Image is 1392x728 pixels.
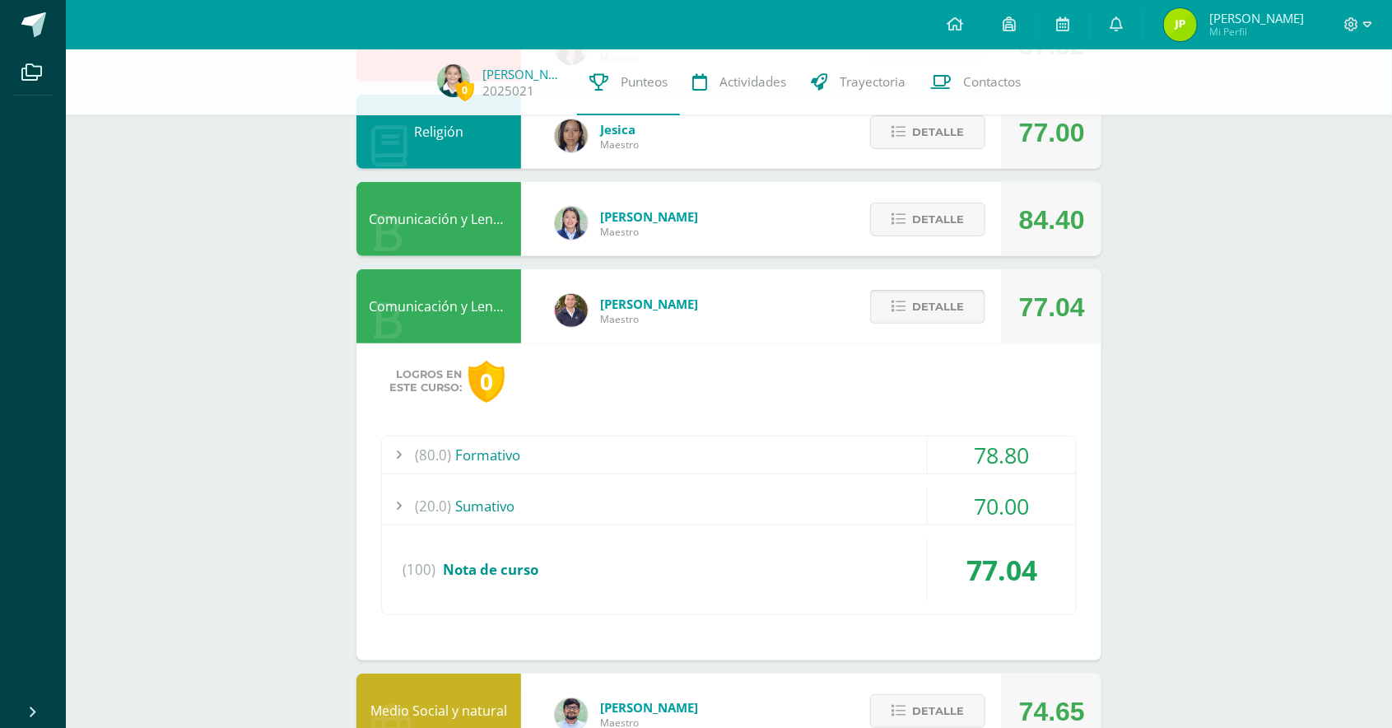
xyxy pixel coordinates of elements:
[1019,270,1085,344] div: 77.04
[1019,183,1085,257] div: 84.40
[382,488,1076,525] div: Sumativo
[415,488,451,525] span: (20.0)
[621,73,668,91] span: Punteos
[600,296,698,312] span: [PERSON_NAME]
[912,292,964,322] span: Detalle
[912,117,964,147] span: Detalle
[555,207,588,240] img: f773fd056d91aff51fb318ac966dc1d3.png
[456,80,474,100] span: 0
[600,208,698,225] span: [PERSON_NAME]
[555,294,588,327] img: 91d0d8d7f4541bee8702541c95888cbd.png
[870,694,985,728] button: Detalle
[912,204,964,235] span: Detalle
[415,436,451,474] span: (80.0)
[482,66,565,82] a: [PERSON_NAME]
[719,73,786,91] span: Actividades
[1164,8,1197,41] img: e88945d65d5b9c433610814ea3c74830.png
[382,436,1076,474] div: Formativo
[437,64,470,97] img: 5775c931155b96469117bf666050c3b6.png
[680,49,798,115] a: Actividades
[600,121,639,138] span: Jesica
[403,539,435,601] span: (100)
[840,73,905,91] span: Trayectoria
[443,560,538,579] span: Nota de curso
[963,73,1021,91] span: Contactos
[912,696,964,726] span: Detalle
[356,269,521,343] div: Comunicación y Lenguaje L2
[600,312,698,326] span: Maestro
[600,138,639,152] span: Maestro
[468,361,505,403] div: 0
[1209,10,1304,26] span: [PERSON_NAME]
[577,49,680,115] a: Punteos
[1019,96,1085,170] div: 77.00
[918,49,1033,115] a: Contactos
[356,95,521,169] div: Religión
[870,203,985,236] button: Detalle
[600,699,698,716] span: [PERSON_NAME]
[600,225,698,239] span: Maestro
[928,488,1076,525] div: 70.00
[928,436,1076,474] div: 78.80
[555,119,588,152] img: 69ae3ad5c76ff258cb10e64230d73c76.png
[870,115,985,149] button: Detalle
[798,49,918,115] a: Trayectoria
[928,539,1076,601] div: 77.04
[389,368,462,394] span: Logros en este curso:
[482,82,534,100] a: 2025021
[1209,25,1304,39] span: Mi Perfil
[356,182,521,256] div: Comunicación y Lenguaje L1
[870,290,985,324] button: Detalle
